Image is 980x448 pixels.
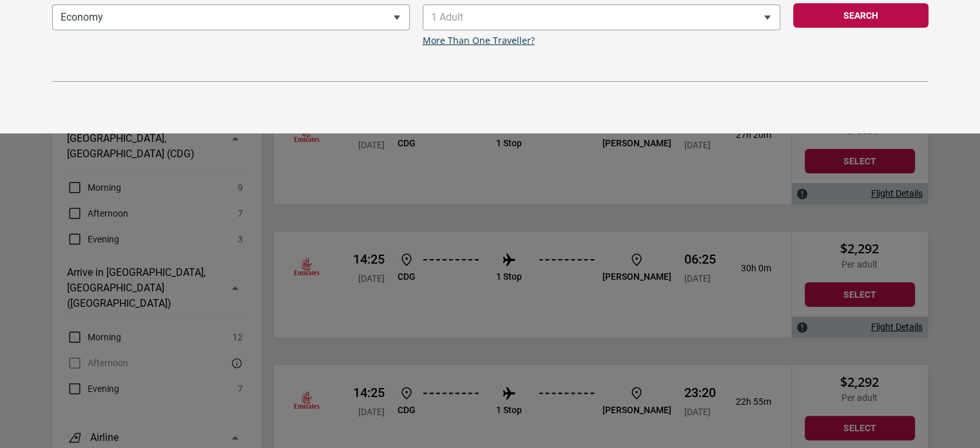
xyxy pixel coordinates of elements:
button: Search [793,3,928,28]
span: Economy [52,5,410,30]
span: 1 Adult [423,5,780,30]
span: Economy [53,5,409,30]
a: More Than One Traveller? [423,35,535,46]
